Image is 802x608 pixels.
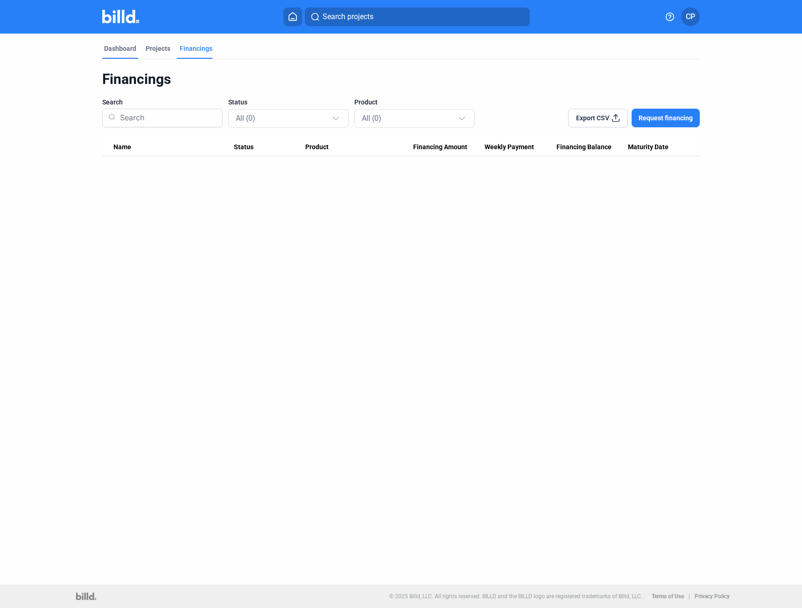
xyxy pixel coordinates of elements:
[639,113,693,123] span: Request financing
[652,593,684,600] b: Terms of Use
[362,114,381,123] span: All (0)
[689,593,690,600] p: |
[234,143,253,152] span: Status
[681,7,700,26] button: CP
[556,143,612,152] span: Financing Balance
[485,143,534,152] span: Weekly Payment
[413,143,467,152] span: Financing Amount
[180,44,212,53] div: Financings
[234,143,306,152] div: Status
[113,143,234,152] div: Name
[323,11,373,22] span: Search projects
[76,593,96,600] img: logo
[116,106,217,130] input: Search
[305,7,530,26] button: Search projects
[146,44,170,53] div: Projects
[113,143,131,152] span: Name
[695,593,730,600] b: Privacy Policy
[568,109,628,127] button: Export CSV
[686,11,695,22] span: CP
[389,593,642,600] p: © 2025 Billd, LLC. All rights reserved. BILLD and the BILLD logo are registered trademarks of Bil...
[102,97,123,107] span: Search
[628,143,668,152] span: Maturity Date
[305,143,413,152] div: Product
[305,143,329,152] span: Product
[413,143,485,152] div: Financing Amount
[104,44,136,53] div: Dashboard
[102,10,139,23] img: Billd Company Logo
[485,143,556,152] div: Weekly Payment
[228,97,247,107] span: Status
[556,143,628,152] div: Financing Balance
[354,97,378,107] span: Product
[236,114,255,123] span: All (0)
[102,70,700,88] div: Financings
[576,113,609,123] span: Export CSV
[628,143,689,152] div: Maturity Date
[632,109,700,127] button: Request financing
